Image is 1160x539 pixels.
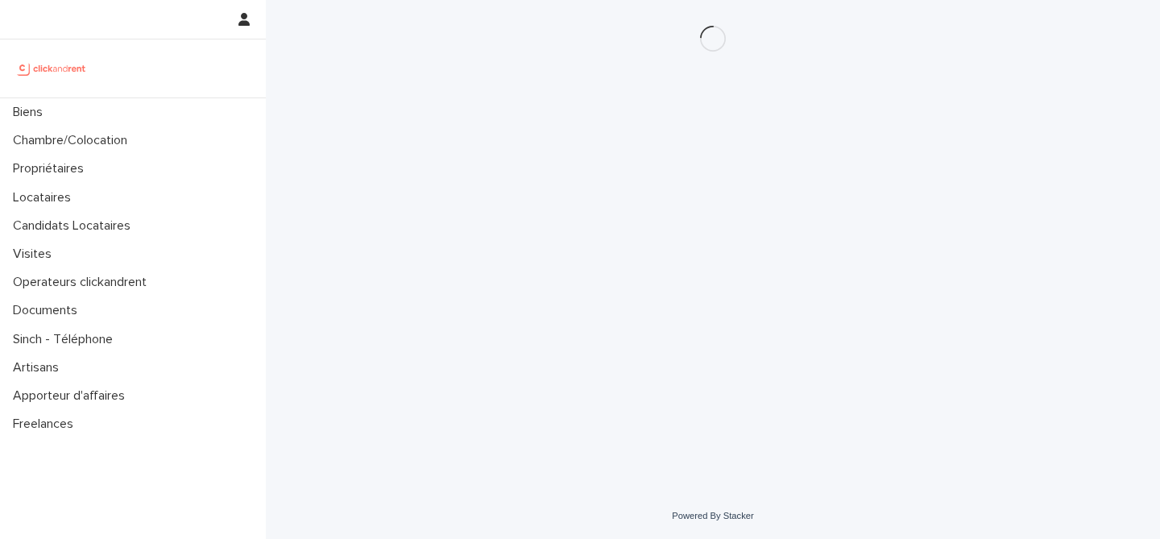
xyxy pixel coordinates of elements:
[6,388,138,404] p: Apporteur d'affaires
[13,52,91,85] img: UCB0brd3T0yccxBKYDjQ
[6,190,84,205] p: Locataires
[6,332,126,347] p: Sinch - Téléphone
[6,417,86,432] p: Freelances
[6,218,143,234] p: Candidats Locataires
[672,511,753,520] a: Powered By Stacker
[6,275,159,290] p: Operateurs clickandrent
[6,247,64,262] p: Visites
[6,133,140,148] p: Chambre/Colocation
[6,161,97,176] p: Propriétaires
[6,105,56,120] p: Biens
[6,303,90,318] p: Documents
[6,360,72,375] p: Artisans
